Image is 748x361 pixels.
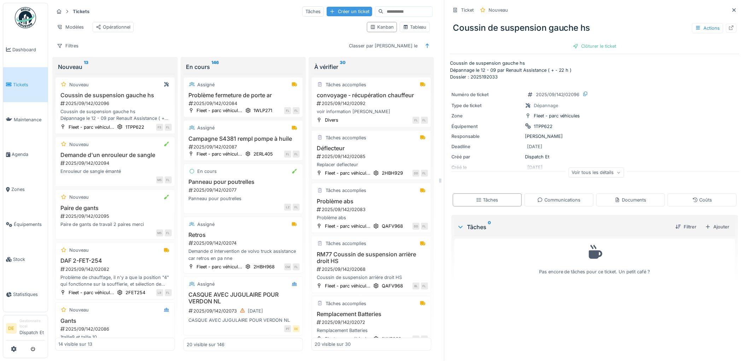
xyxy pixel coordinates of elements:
[58,221,172,228] div: Paire de gants de travail 2 paires merci
[326,240,366,247] div: Tâches accomplies
[58,257,172,264] h3: DAF 2-FET-254
[69,141,89,148] div: Nouveau
[326,187,366,194] div: Tâches accomplies
[451,133,738,140] div: [PERSON_NAME]
[125,124,144,130] div: 1TPP622
[451,91,522,98] div: Numéro de ticket
[188,144,300,150] div: 2025/09/142/02087
[188,187,300,193] div: 2025/09/142/02077
[12,151,45,158] span: Agenda
[403,24,427,30] div: Tableau
[451,102,522,109] div: Type de ticket
[316,266,428,273] div: 2025/09/142/02068
[413,223,420,230] div: DD
[284,107,291,114] div: FL
[315,274,428,281] div: Coussin de suspension arrière droit HS
[165,289,172,296] div: FL
[325,336,370,342] div: Fleet - parc véhicul...
[382,223,403,229] div: QAFV968
[476,197,498,203] div: Tâches
[316,319,428,326] div: 2025/09/142/02072
[70,8,92,15] strong: Tickets
[325,223,370,229] div: Fleet - parc véhicul...
[19,318,45,329] div: Gestionnaire local
[198,124,215,131] div: Assigné
[457,223,670,231] div: Tâches
[284,263,291,270] div: CM
[450,19,740,37] div: Coussin de suspension gauche hs
[534,123,553,130] div: 1TPP622
[534,112,580,119] div: Fleet - parc véhicules
[315,341,351,348] div: 20 visible sur 30
[346,41,421,51] div: Classer par [PERSON_NAME] le
[3,242,48,277] a: Stock
[60,100,172,107] div: 2025/09/142/02096
[54,41,82,51] div: Filtres
[293,204,300,211] div: FL
[325,170,370,176] div: Fleet - parc véhicul...
[315,251,428,264] h3: RM77 Coussin de suspension arrière droit HS
[188,240,300,246] div: 2025/09/142/02074
[315,214,428,221] div: Problème abs
[6,323,17,334] li: DE
[451,112,522,119] div: Zone
[198,168,217,175] div: En cours
[188,307,300,315] div: 2025/09/142/02073
[316,206,428,213] div: 2025/09/142/02083
[15,7,36,28] img: Badge_color-CXgf-gQk.svg
[451,133,522,140] div: Responsable
[315,108,428,115] div: voir information [PERSON_NAME]
[60,326,172,332] div: 2025/09/142/02086
[96,24,130,30] div: Opérationnel
[187,232,300,238] h3: Retros
[12,46,45,53] span: Dashboard
[534,102,558,109] div: Dépannage
[13,81,45,88] span: Tickets
[197,107,242,114] div: Fleet - parc véhicul...
[69,307,89,313] div: Nouveau
[69,81,89,88] div: Nouveau
[693,197,712,203] div: Coûts
[325,283,370,289] div: Fleet - parc véhicul...
[6,318,45,340] a: DE Gestionnaire localDispatch Et
[326,134,366,141] div: Tâches accomplies
[69,247,89,254] div: Nouveau
[58,205,172,211] h3: Paire de gants
[451,143,522,150] div: Deadline
[537,197,580,203] div: Communications
[3,67,48,102] a: Tickets
[340,63,346,71] sup: 30
[13,256,45,263] span: Stock
[293,107,300,114] div: FL
[382,283,403,289] div: QAFV968
[489,7,508,13] div: Nouveau
[293,325,300,332] div: DE
[314,63,428,71] div: À vérifier
[156,229,163,237] div: MS
[293,151,300,158] div: FL
[13,291,45,298] span: Statistiques
[58,168,172,175] div: Enrouleur de sangle émanté
[382,336,401,342] div: 1YXB263
[14,116,45,123] span: Maintenance
[421,336,428,343] div: FL
[187,317,300,324] div: CASQUE AVEC JUGULAIRE POUR VERDON NL
[413,283,420,290] div: BL
[382,170,403,176] div: 2HBH929
[14,221,45,228] span: Équipements
[284,151,291,158] div: FL
[327,7,372,16] div: Créer un ticket
[326,81,366,88] div: Tâches accomplies
[198,221,215,228] div: Assigné
[187,92,300,99] h3: Problème fermeture de porte ar
[284,325,291,332] div: PT
[165,176,172,184] div: FL
[186,63,300,71] div: En cours
[125,289,145,296] div: 2FET254
[156,176,163,184] div: MS
[60,213,172,220] div: 2025/09/142/02095
[459,242,731,275] div: Pas encore de tâches pour ce ticket. Un petit café ?
[58,152,172,158] h3: Demande d'un enrouleur de sangle
[3,102,48,137] a: Maintenance
[315,311,428,318] h3: Remplacement Batteries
